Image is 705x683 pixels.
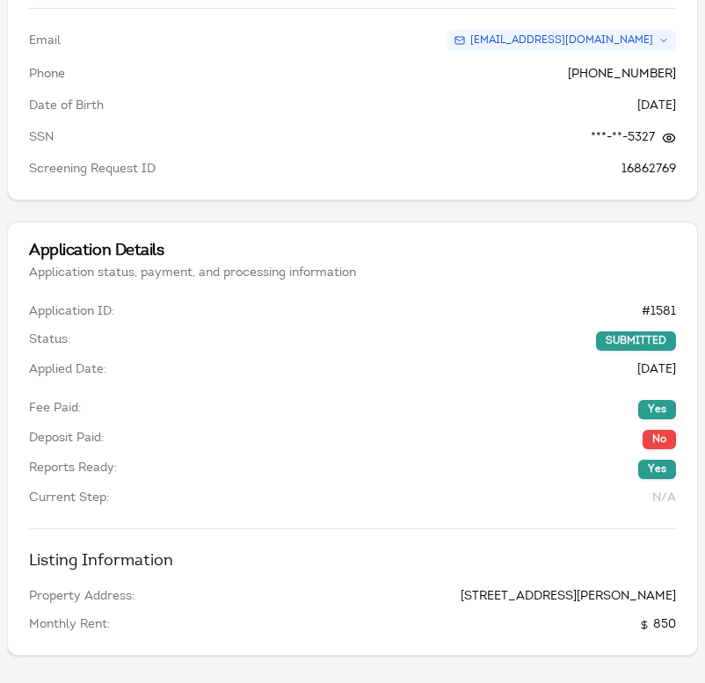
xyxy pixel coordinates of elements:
[638,400,676,419] div: Yes
[29,243,676,259] div: Application Details
[29,265,676,282] div: Application status, payment, and processing information
[637,98,676,115] dd: [DATE]
[29,460,117,479] span: Reports Ready:
[29,331,70,351] span: Status:
[638,460,676,479] div: Yes
[470,33,653,47] span: [EMAIL_ADDRESS][DOMAIN_NAME]
[29,550,676,574] h4: Listing Information
[596,331,676,351] div: SUBMITTED
[652,492,676,505] span: N/A
[642,303,676,321] span: # 1581
[637,361,676,379] span: [DATE]
[29,161,156,178] dt: Screening Request ID
[621,163,676,176] span: 16862769
[639,616,676,634] span: 850
[29,400,81,419] span: Fee Paid:
[29,588,134,606] span: Property Address:
[29,361,106,379] span: Applied Date:
[29,66,65,84] dt: Phone
[29,616,110,634] span: Monthly Rent:
[29,33,61,50] dt: Email
[568,69,676,81] a: [PHONE_NUMBER]
[29,98,104,115] dt: Date of Birth
[29,129,54,147] dt: SSN
[461,588,676,606] span: [STREET_ADDRESS][PERSON_NAME]
[29,303,114,321] span: Application ID:
[29,430,104,449] span: Deposit Paid:
[29,490,109,507] span: Current Step:
[643,430,676,449] div: No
